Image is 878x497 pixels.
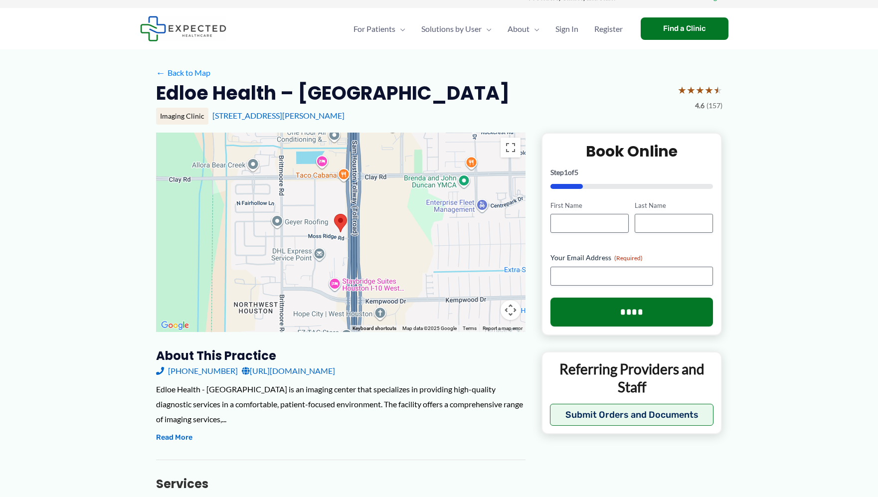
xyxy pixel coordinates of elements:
[508,11,529,46] span: About
[159,319,191,332] img: Google
[242,363,335,378] a: [URL][DOMAIN_NAME]
[413,11,500,46] a: Solutions by UserMenu Toggle
[594,11,623,46] span: Register
[353,11,395,46] span: For Patients
[352,325,396,332] button: Keyboard shortcuts
[156,108,208,125] div: Imaging Clinic
[156,432,192,444] button: Read More
[695,99,704,112] span: 4.6
[641,17,728,40] a: Find a Clinic
[706,99,722,112] span: (157)
[463,326,477,331] a: Terms (opens in new tab)
[547,11,586,46] a: Sign In
[156,68,166,77] span: ←
[156,348,526,363] h3: About this practice
[159,319,191,332] a: Open this area in Google Maps (opens a new window)
[500,11,547,46] a: AboutMenu Toggle
[550,201,629,210] label: First Name
[421,11,482,46] span: Solutions by User
[346,11,413,46] a: For PatientsMenu Toggle
[574,168,578,176] span: 5
[156,476,526,492] h3: Services
[156,382,526,426] div: Edloe Health - [GEOGRAPHIC_DATA] is an imaging center that specializes in providing high-quality ...
[550,404,714,426] button: Submit Orders and Documents
[483,326,523,331] a: Report a map error
[156,81,510,105] h2: Edloe Health – [GEOGRAPHIC_DATA]
[482,11,492,46] span: Menu Toggle
[395,11,405,46] span: Menu Toggle
[614,254,643,262] span: (Required)
[564,168,568,176] span: 1
[402,326,457,331] span: Map data ©2025 Google
[586,11,631,46] a: Register
[687,81,696,99] span: ★
[704,81,713,99] span: ★
[212,111,345,120] a: [STREET_ADDRESS][PERSON_NAME]
[635,201,713,210] label: Last Name
[678,81,687,99] span: ★
[346,11,631,46] nav: Primary Site Navigation
[550,142,713,161] h2: Book Online
[550,253,713,263] label: Your Email Address
[501,300,521,320] button: Map camera controls
[156,363,238,378] a: [PHONE_NUMBER]
[156,65,210,80] a: ←Back to Map
[140,16,226,41] img: Expected Healthcare Logo - side, dark font, small
[555,11,578,46] span: Sign In
[529,11,539,46] span: Menu Toggle
[550,360,714,396] p: Referring Providers and Staff
[501,138,521,158] button: Toggle fullscreen view
[713,81,722,99] span: ★
[696,81,704,99] span: ★
[550,169,713,176] p: Step of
